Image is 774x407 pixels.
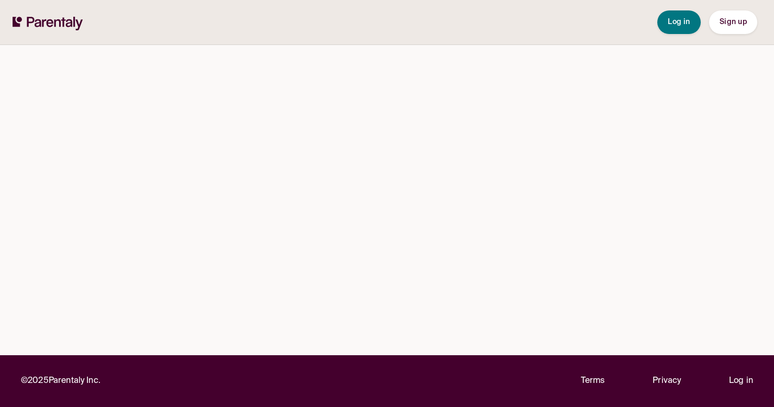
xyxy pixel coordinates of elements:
a: Terms [581,374,605,388]
button: Log in [657,10,701,34]
p: © 2025 Parentaly Inc. [21,374,100,388]
a: Privacy [653,374,681,388]
button: Sign up [709,10,757,34]
span: Log in [668,18,690,26]
span: Sign up [720,18,747,26]
a: Log in [729,374,753,388]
